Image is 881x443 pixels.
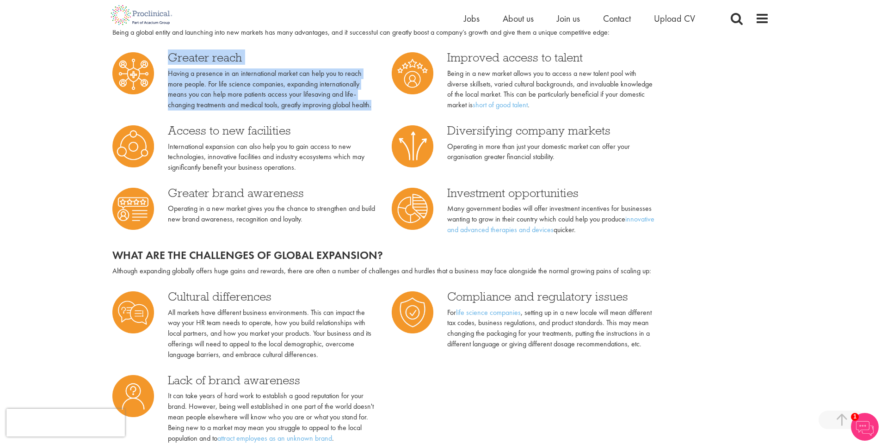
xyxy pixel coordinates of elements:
[112,42,154,94] img: Greater international reach icon
[447,68,657,111] p: Being in a new market allows you to access a new talent pool with diverse skillsets, varied cultu...
[168,142,377,173] p: International expansion can also help you to gain access to new technologies, innovative faciliti...
[557,12,580,25] a: Join us
[851,413,859,421] span: 1
[217,433,332,443] a: attract employees as an unknown brand
[112,249,657,261] h2: WHAT ARE THE CHALLENGES OF GLOBAL EXPANSION?
[447,187,657,199] h3: Investment opportunities
[654,12,695,25] a: Upload CV
[447,142,657,163] p: Operating in more than just your domestic market can offer your organisation greater financial st...
[392,281,434,333] img: Local compliance icon
[392,42,434,94] img: Access to talent icon
[168,374,377,386] h3: Lack of brand awareness
[464,12,480,25] a: Jobs
[112,115,154,167] img: Access to facilities and ecosystems icon
[447,51,657,63] h3: Improved access to talent
[168,308,377,360] p: All markets have different business environments. This can impact the way your HR team needs to o...
[392,115,434,167] img: Global diversification icon
[473,100,528,110] a: short of good talent
[447,214,654,234] a: innovative and advanced therapies and devices
[168,290,377,302] h3: Cultural differences
[168,124,377,136] h3: Access to new facilities
[447,290,657,302] h3: Compliance and regulatory issues
[168,68,377,111] p: Having a presence in an international market can help you to reach more people. For life science ...
[168,187,377,199] h3: Greater brand awareness
[603,12,631,25] a: Contact
[456,308,521,317] a: life science companies
[447,203,657,235] p: Many government bodies will offer investment incentives for businesses wanting to grow in their c...
[168,203,377,225] p: Operating in a new market gives you the chance to strengthen and build new brand awareness, recog...
[112,281,154,333] img: Cultural differences icon
[6,409,125,437] iframe: reCAPTCHA
[851,413,879,441] img: Chatbot
[168,51,377,63] h3: Greater reach
[112,27,657,38] p: Being a global entity and launching into new markets has many advantages, and if successful can g...
[447,308,657,350] p: For , setting up in a new locale will mean different tax codes, business regulations, and product...
[112,365,154,417] img: Unknown brand icon
[112,266,657,277] p: Although expanding globally offers huge gains and rewards, there are often a number of challenges...
[392,178,434,230] img: Investment opportunities icon
[112,178,154,230] img: International brand awareness icon
[447,124,657,136] h3: Diversifying company markets
[503,12,534,25] a: About us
